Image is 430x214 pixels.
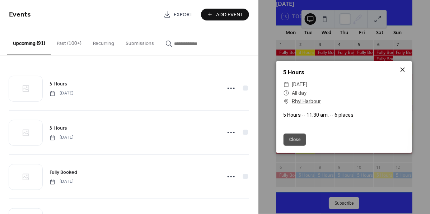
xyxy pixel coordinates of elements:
span: 5 Hours [50,125,67,132]
span: [DATE] [50,135,74,141]
div: ​ [284,80,289,89]
span: All day [292,89,307,98]
button: Upcoming (91) [7,29,51,55]
span: 5 Hours [50,81,67,88]
div: ​ [284,89,289,98]
a: 5 Hours [50,124,67,132]
span: [DATE] [292,80,308,89]
span: [DATE] [50,90,74,97]
a: 5 Hours [50,80,67,88]
a: Rhyl Harbour [292,97,321,106]
a: Export [158,9,198,20]
a: Fully Booked [50,168,77,177]
span: Events [9,8,31,22]
span: Add Event [216,11,244,19]
button: Past (100+) [51,29,87,55]
span: Export [174,11,193,19]
button: Close [284,134,306,146]
div: ​ [284,97,289,106]
div: 5 Hours -- 11.30 am. -- 6 places [276,111,412,119]
button: Submissions [120,29,160,55]
span: Fully Booked [50,169,77,177]
span: [DATE] [50,179,74,185]
div: 5 Hours [276,68,412,77]
button: Add Event [201,9,249,20]
button: Recurring [87,29,120,55]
